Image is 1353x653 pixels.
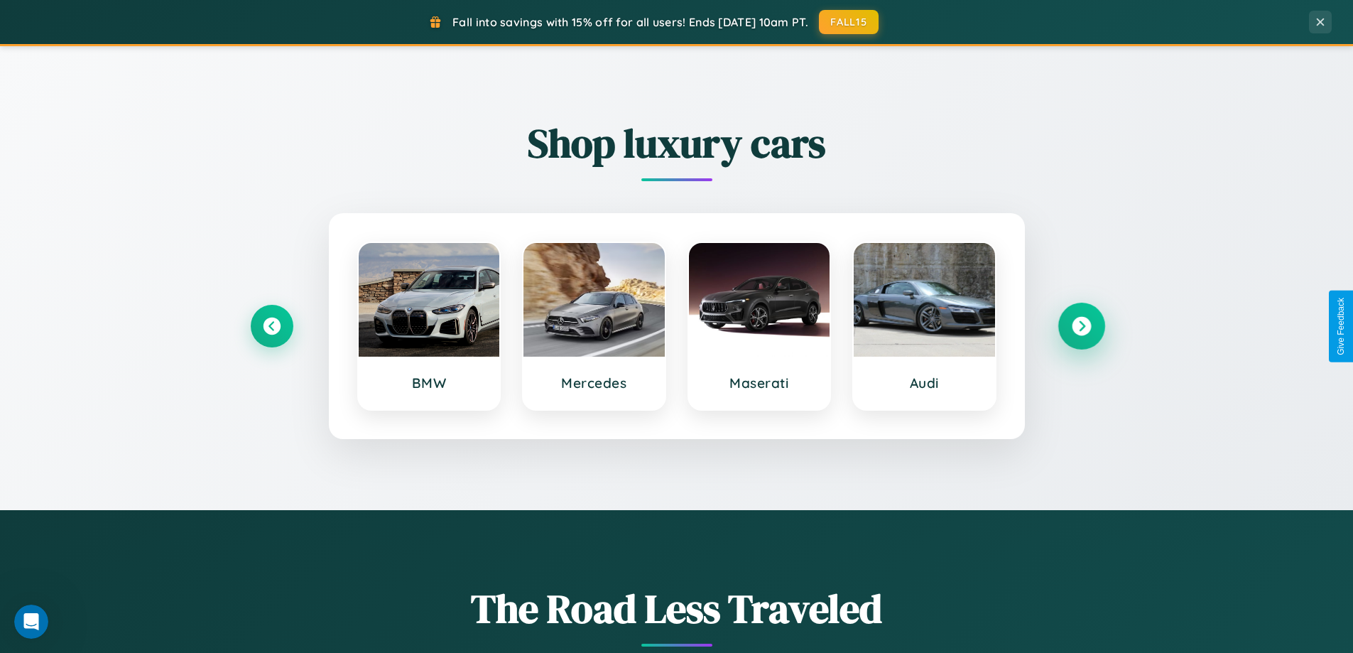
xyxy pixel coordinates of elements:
[819,10,879,34] button: FALL15
[373,374,486,392] h3: BMW
[703,374,816,392] h3: Maserati
[538,374,651,392] h3: Mercedes
[14,605,48,639] iframe: Intercom live chat
[251,581,1103,636] h1: The Road Less Traveled
[251,116,1103,171] h2: Shop luxury cars
[1336,298,1346,355] div: Give Feedback
[452,15,808,29] span: Fall into savings with 15% off for all users! Ends [DATE] 10am PT.
[868,374,981,392] h3: Audi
